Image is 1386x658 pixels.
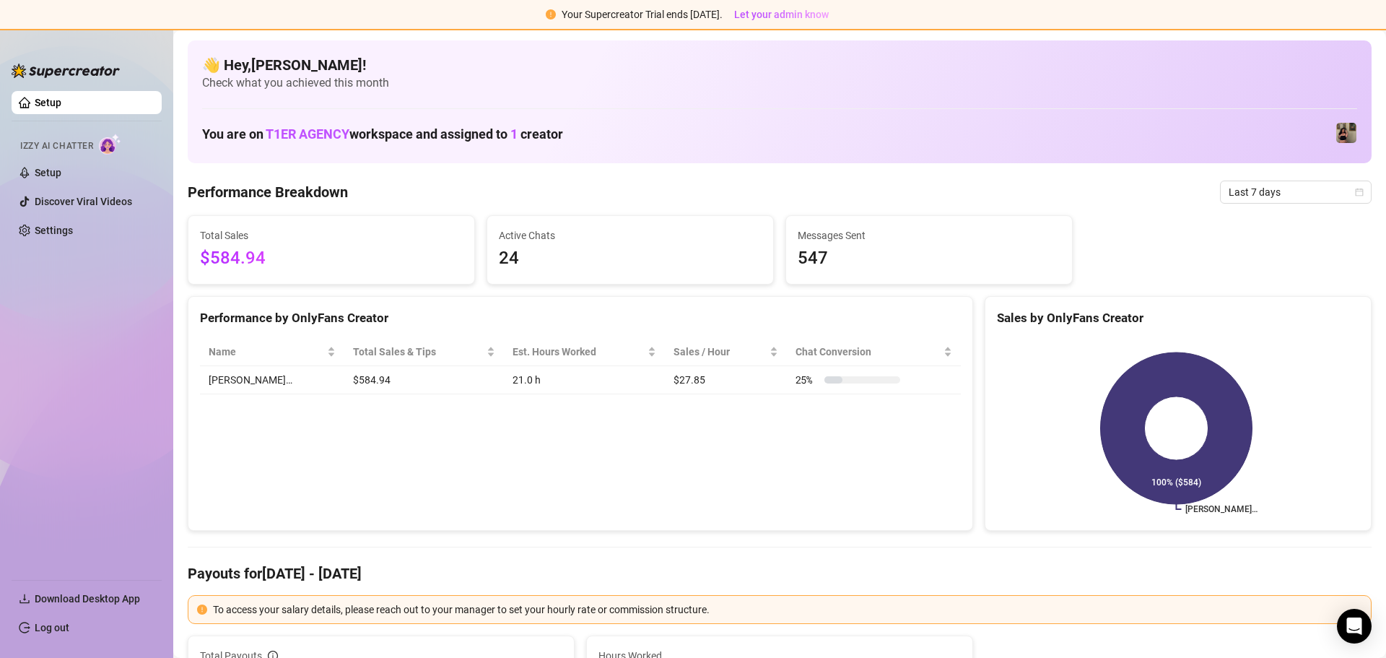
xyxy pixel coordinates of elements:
span: Sales / Hour [674,344,767,360]
div: Open Intercom Messenger [1337,609,1372,644]
a: Setup [35,97,61,108]
a: Settings [35,225,73,236]
a: Discover Viral Videos [35,196,132,207]
td: 21.0 h [504,366,665,394]
img: Luna [1336,123,1356,143]
h4: 👋 Hey, [PERSON_NAME] ! [202,55,1357,75]
a: Setup [35,167,61,178]
span: exclamation-circle [546,9,556,20]
div: Sales by OnlyFans Creator [997,308,1359,328]
span: Last 7 days [1229,181,1363,203]
span: 547 [798,245,1060,272]
a: Log out [35,622,69,633]
div: To access your salary details, please reach out to your manager to set your hourly rate or commis... [213,602,1362,618]
h4: Payouts for [DATE] - [DATE] [188,563,1372,584]
span: 24 [499,245,762,272]
span: Check what you achieved this month [202,75,1357,91]
span: Total Sales & Tips [353,344,484,360]
td: $27.85 [665,366,787,394]
div: Performance by OnlyFans Creator [200,308,961,328]
span: calendar [1355,188,1364,196]
span: Izzy AI Chatter [20,139,93,153]
span: Messages Sent [798,228,1060,243]
text: [PERSON_NAME]… [1185,504,1258,514]
span: Download Desktop App [35,593,140,605]
img: AI Chatter [99,134,121,155]
img: logo-BBDzfeDw.svg [12,64,120,78]
span: T1ER AGENCY [266,126,349,142]
span: Let your admin know [734,9,829,20]
h1: You are on workspace and assigned to creator [202,126,563,142]
span: Active Chats [499,228,762,243]
span: Name [209,344,324,360]
span: Chat Conversion [796,344,941,360]
th: Chat Conversion [787,338,961,366]
td: $584.94 [344,366,504,394]
div: Est. Hours Worked [513,344,645,360]
span: 1 [510,126,518,142]
h4: Performance Breakdown [188,182,348,202]
th: Name [200,338,344,366]
span: $584.94 [200,245,463,272]
button: Let your admin know [728,6,834,23]
span: Total Sales [200,228,463,243]
span: exclamation-circle [197,605,207,615]
span: Your Supercreator Trial ends [DATE]. [562,9,723,20]
span: download [19,593,30,605]
td: [PERSON_NAME]… [200,366,344,394]
th: Sales / Hour [665,338,787,366]
span: 25 % [796,372,819,388]
th: Total Sales & Tips [344,338,504,366]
